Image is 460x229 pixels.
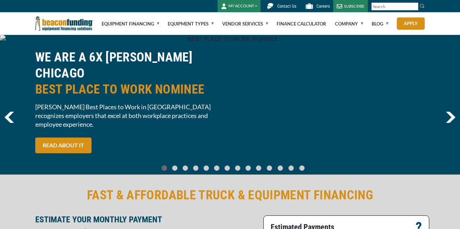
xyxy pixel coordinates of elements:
a: Equipment Types [168,13,214,35]
span: Careers [316,4,330,9]
p: ESTIMATE YOUR MONTHLY PAYMENT [35,215,259,224]
a: Clear search text [411,4,417,9]
a: Go To Slide 12 [287,165,295,171]
a: previous [5,112,14,123]
a: Go To Slide 2 [181,165,190,171]
img: Beacon Funding Corporation logo [35,12,93,35]
a: Go To Slide 8 [244,165,253,171]
a: Go To Slide 3 [192,165,200,171]
a: Go To Slide 0 [160,165,169,171]
a: Company [335,13,363,35]
span: BEST PLACE TO WORK NOMINEE [35,81,226,97]
input: Search [371,2,418,10]
a: Apply [397,17,425,30]
a: Go To Slide 11 [276,165,285,171]
a: Go To Slide 5 [213,165,221,171]
img: Left Navigator [5,112,14,123]
a: Go To Slide 4 [202,165,211,171]
span: Contact Us [277,4,296,9]
a: Vendor Services [222,13,268,35]
a: Finance Calculator [277,13,326,35]
h2: WE ARE A 6X [PERSON_NAME] CHICAGO [35,49,226,97]
a: Go To Slide 6 [223,165,232,171]
span: [PERSON_NAME] Best Places to Work in [GEOGRAPHIC_DATA] recognizes employers that excel at both wo... [35,103,226,129]
img: Right Navigator [446,112,455,123]
a: Go To Slide 9 [255,165,263,171]
a: Equipment Financing [102,13,159,35]
a: Go To Slide 13 [298,165,306,171]
h2: FAST & AFFORDABLE TRUCK & EQUIPMENT FINANCING [35,187,425,203]
a: Go To Slide 1 [171,165,179,171]
a: Blog [372,13,388,35]
a: next [446,112,455,123]
a: Go To Slide 7 [234,165,242,171]
a: Go To Slide 10 [265,165,274,171]
a: READ ABOUT IT [35,138,92,153]
img: Search [419,3,425,9]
